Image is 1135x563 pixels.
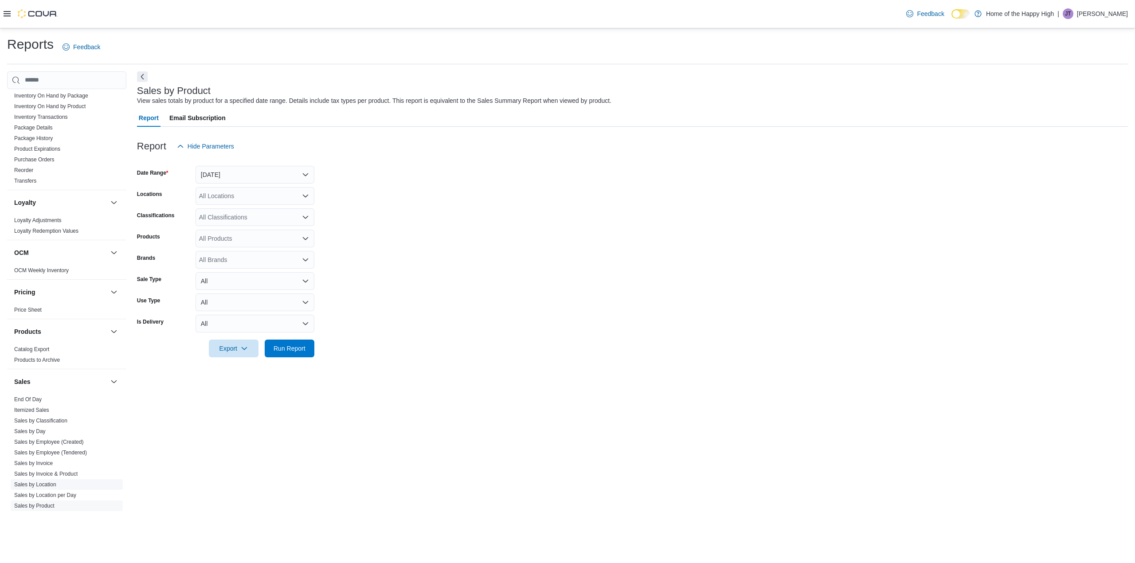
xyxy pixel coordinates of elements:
label: Use Type [137,297,160,304]
h3: Report [137,141,166,152]
a: End Of Day [14,396,42,403]
span: Sales by Invoice & Product [14,470,78,477]
span: Email Subscription [169,109,226,127]
a: Sales by Location [14,481,56,488]
h3: Products [14,327,41,336]
button: Open list of options [302,235,309,242]
img: Cova [18,9,58,18]
h3: Loyalty [14,198,36,207]
span: Reorder [14,167,33,174]
a: Reorder [14,167,33,173]
span: Sales by Employee (Tendered) [14,449,87,456]
span: Transfers [14,177,36,184]
a: Purchase Orders [14,156,55,163]
span: Run Report [274,344,305,353]
a: Package History [14,135,53,141]
button: Pricing [109,287,119,297]
label: Date Range [137,169,168,176]
span: Inventory Transactions [14,113,68,121]
button: Open list of options [302,192,309,199]
button: OCM [14,248,107,257]
label: Locations [137,191,162,198]
a: Sales by Classification [14,418,67,424]
button: Products [109,326,119,337]
a: Sales by Employee (Tendered) [14,450,87,456]
span: Sales by Employee (Created) [14,438,84,446]
h3: Sales [14,377,31,386]
button: Products [14,327,107,336]
button: [DATE] [196,166,314,184]
span: Sales by Location per Day [14,492,76,499]
label: Classifications [137,212,175,219]
label: Is Delivery [137,318,164,325]
button: Run Report [265,340,314,357]
span: Loyalty Adjustments [14,217,62,224]
span: Sales by Classification [14,417,67,424]
button: Export [209,340,258,357]
a: Loyalty Redemption Values [14,228,78,234]
a: Itemized Sales [14,407,49,413]
p: Home of the Happy High [986,8,1054,19]
span: Sales by Product [14,502,55,509]
span: JT [1065,8,1071,19]
div: View sales totals by product for a specified date range. Details include tax types per product. T... [137,96,611,106]
span: Feedback [917,9,944,18]
a: Sales by Product [14,503,55,509]
span: Price Sheet [14,306,42,313]
a: Transfers [14,178,36,184]
button: Open list of options [302,214,309,221]
button: Loyalty [14,198,107,207]
div: Sales [7,394,126,547]
label: Sale Type [137,276,161,283]
div: Products [7,344,126,369]
a: Inventory Transactions [14,114,68,120]
a: Feedback [903,5,947,23]
div: Joshua Tanner [1063,8,1073,19]
h1: Reports [7,35,54,53]
input: Dark Mode [951,9,970,19]
a: Products to Archive [14,357,60,363]
span: Catalog Export [14,346,49,353]
h3: Pricing [14,288,35,297]
div: OCM [7,265,126,279]
span: Report [139,109,159,127]
button: Hide Parameters [173,137,238,155]
a: Sales by Invoice [14,460,53,466]
button: All [196,315,314,332]
a: Price Sheet [14,307,42,313]
button: All [196,272,314,290]
span: Export [214,340,253,357]
p: [PERSON_NAME] [1077,8,1128,19]
button: Open list of options [302,256,309,263]
span: Loyalty Redemption Values [14,227,78,235]
a: OCM Weekly Inventory [14,267,69,274]
a: Sales by Location per Day [14,492,76,498]
a: Sales by Day [14,428,46,434]
a: Sales by Invoice & Product [14,471,78,477]
a: Inventory On Hand by Product [14,103,86,109]
span: Inventory On Hand by Package [14,92,88,99]
a: Package Details [14,125,53,131]
a: Inventory On Hand by Package [14,93,88,99]
div: Loyalty [7,215,126,240]
p: | [1057,8,1059,19]
span: Package History [14,135,53,142]
button: Sales [109,376,119,387]
a: Product Expirations [14,146,60,152]
div: Inventory [7,59,126,190]
span: Sales by Location [14,481,56,488]
label: Brands [137,254,155,262]
a: Feedback [59,38,104,56]
button: All [196,293,314,311]
span: Hide Parameters [188,142,234,151]
label: Products [137,233,160,240]
div: Pricing [7,305,126,319]
a: Sales by Employee (Created) [14,439,84,445]
button: Sales [14,377,107,386]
